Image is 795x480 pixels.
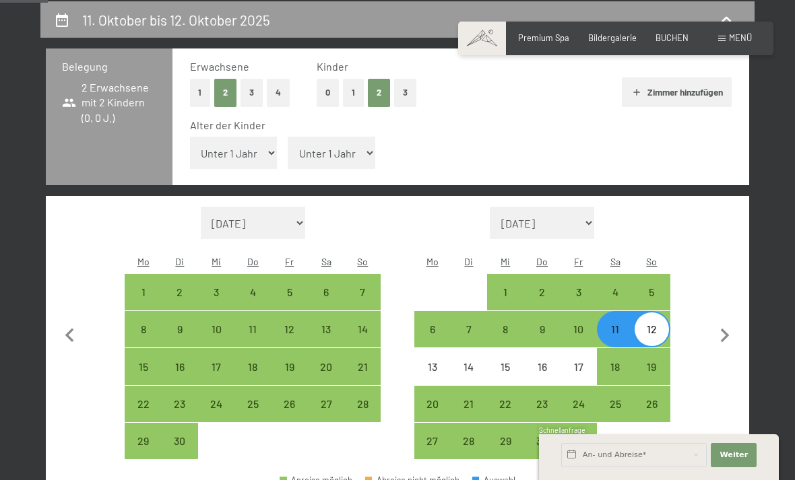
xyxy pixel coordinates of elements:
div: Tue Sep 16 2025 [162,348,198,384]
div: Anreise möglich [125,274,161,310]
div: Fri Oct 17 2025 [561,348,597,384]
div: Anreise möglich [561,423,597,459]
div: 9 [163,324,197,357]
button: 3 [394,79,416,106]
div: 27 [309,399,343,432]
div: 2 [163,287,197,320]
div: Anreise möglich [234,386,271,422]
div: Anreise möglich [487,423,523,459]
button: Vorheriger Monat [56,207,84,460]
button: 2 [368,79,390,106]
div: 20 [416,399,449,432]
div: Fri Sep 19 2025 [272,348,308,384]
div: 8 [488,324,522,357]
div: Wed Oct 29 2025 [487,423,523,459]
div: 3 [199,287,233,320]
div: 24 [199,399,233,432]
div: Anreise möglich [344,311,381,347]
abbr: Mittwoch [501,256,510,267]
div: 3 [562,287,596,320]
div: Anreise möglich [125,386,161,422]
div: 1 [126,287,160,320]
span: 2 Erwachsene mit 2 Kindern (0, 0 J.) [62,80,156,125]
span: Schnellanfrage [539,426,585,434]
div: Sun Oct 26 2025 [633,386,670,422]
div: Anreise möglich [597,386,633,422]
div: Thu Oct 09 2025 [523,311,560,347]
div: Thu Oct 30 2025 [523,423,560,459]
div: Wed Oct 15 2025 [487,348,523,384]
span: Premium Spa [518,32,569,43]
div: Wed Oct 01 2025 [487,274,523,310]
div: 10 [199,324,233,357]
div: Sat Sep 27 2025 [308,386,344,422]
div: Sat Oct 18 2025 [597,348,633,384]
button: Nächster Monat [711,207,739,460]
div: Sat Oct 11 2025 [597,311,633,347]
div: 21 [346,362,379,395]
div: Anreise möglich [125,348,161,384]
span: Erwachsene [190,60,249,73]
div: Anreise möglich [597,348,633,384]
div: 24 [562,399,596,432]
div: Thu Oct 16 2025 [523,348,560,384]
div: Anreise möglich [561,311,597,347]
div: Anreise nicht möglich [561,348,597,384]
button: Weiter [711,443,757,467]
abbr: Samstag [321,256,331,267]
div: Anreise möglich [561,274,597,310]
div: Anreise möglich [234,311,271,347]
div: 30 [163,436,197,469]
button: 0 [317,79,339,106]
div: 25 [598,399,632,432]
div: 26 [273,399,307,432]
div: 20 [309,362,343,395]
div: 28 [346,399,379,432]
div: Sun Oct 19 2025 [633,348,670,384]
div: Anreise möglich [523,386,560,422]
div: Thu Oct 02 2025 [523,274,560,310]
div: Wed Sep 24 2025 [198,386,234,422]
div: 13 [416,362,449,395]
div: 17 [562,362,596,395]
div: 17 [199,362,233,395]
div: Anreise möglich [162,386,198,422]
div: Anreise möglich [523,311,560,347]
div: Anreise möglich [633,348,670,384]
div: 15 [126,362,160,395]
span: Einwilligung Marketing* [267,272,378,285]
div: Anreise nicht möglich [414,348,451,384]
div: 5 [635,287,668,320]
div: 11 [236,324,269,357]
div: Thu Sep 25 2025 [234,386,271,422]
div: 4 [598,287,632,320]
div: Anreise möglich [162,348,198,384]
div: Mon Sep 15 2025 [125,348,161,384]
abbr: Donnerstag [536,256,548,267]
div: Anreise möglich [272,348,308,384]
a: BUCHEN [656,32,689,43]
div: Anreise möglich [308,311,344,347]
div: Anreise möglich [451,311,487,347]
div: 25 [236,399,269,432]
div: 12 [273,324,307,357]
h3: Belegung [62,59,156,74]
div: 16 [163,362,197,395]
div: Anreise möglich [344,348,381,384]
a: Bildergalerie [588,32,637,43]
div: 7 [346,287,379,320]
div: Sun Sep 28 2025 [344,386,381,422]
div: 29 [488,436,522,469]
div: Anreise nicht möglich [451,348,487,384]
div: 23 [163,399,197,432]
div: 22 [488,399,522,432]
div: Anreise möglich [633,311,670,347]
div: Anreise möglich [162,274,198,310]
button: 1 [343,79,364,106]
abbr: Dienstag [175,256,184,267]
span: Menü [729,32,752,43]
div: 11 [598,324,632,357]
div: 9 [525,324,559,357]
div: 4 [236,287,269,320]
